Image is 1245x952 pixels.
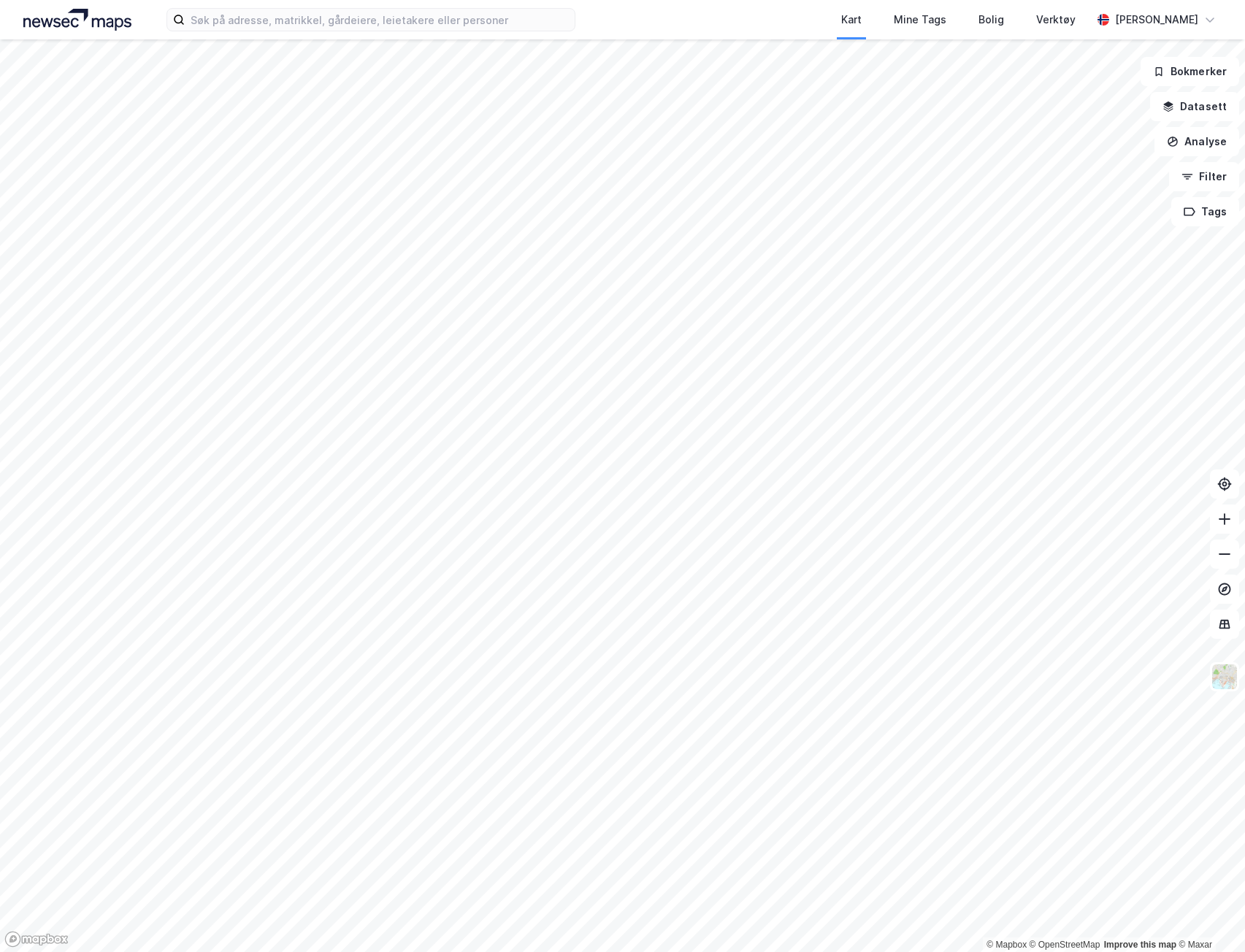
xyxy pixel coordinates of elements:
button: Datasett [1150,92,1239,121]
a: OpenStreetMap [1030,940,1100,950]
div: Bolig [978,11,1004,28]
a: Mapbox [987,940,1027,950]
input: Søk på adresse, matrikkel, gårdeiere, leietakere eller personer [185,9,575,31]
a: Improve this map [1104,940,1176,950]
button: Tags [1171,197,1239,226]
button: Filter [1169,162,1239,191]
div: Verktøy [1036,11,1076,28]
img: Z [1211,663,1238,691]
img: logo.a4113a55bc3d86da70a041830d287a7e.svg [23,9,131,31]
button: Analyse [1154,127,1239,156]
a: Mapbox homepage [4,931,69,948]
div: Kontrollprogram for chat [1172,882,1245,952]
div: Kart [841,11,862,28]
button: Bokmerker [1141,57,1239,86]
div: [PERSON_NAME] [1115,11,1198,28]
div: Mine Tags [894,11,946,28]
iframe: Chat Widget [1172,882,1245,952]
